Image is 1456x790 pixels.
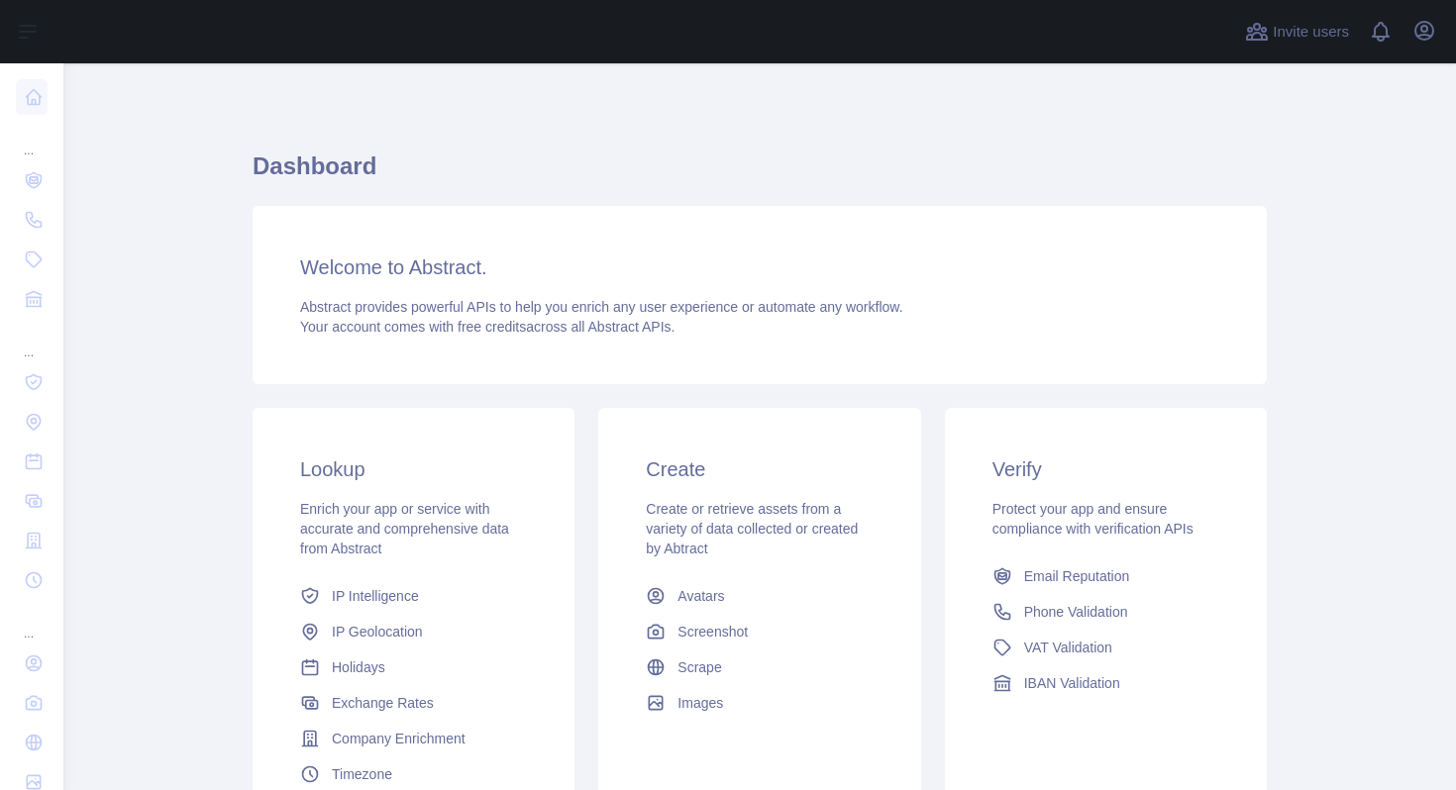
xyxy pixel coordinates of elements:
a: IP Intelligence [292,578,535,614]
span: Create or retrieve assets from a variety of data collected or created by Abtract [646,501,858,556]
a: Images [638,685,881,721]
span: IBAN Validation [1024,673,1120,693]
span: Avatars [677,586,724,606]
h3: Verify [992,455,1219,483]
a: Avatars [638,578,881,614]
a: Screenshot [638,614,881,649]
h3: Welcome to Abstract. [300,253,1219,281]
div: ... [16,321,48,360]
a: Exchange Rates [292,685,535,721]
a: IBAN Validation [985,665,1227,701]
span: Screenshot [677,622,748,642]
div: ... [16,602,48,642]
a: Holidays [292,649,535,685]
span: Company Enrichment [332,729,466,748]
a: Email Reputation [985,558,1227,594]
a: IP Geolocation [292,614,535,649]
a: Scrape [638,649,881,685]
span: Invite users [1273,21,1349,44]
span: Holidays [332,657,385,677]
span: Enrich your app or service with accurate and comprehensive data from Abstract [300,501,509,556]
span: Your account comes with across all Abstract APIs. [300,319,675,335]
span: Exchange Rates [332,693,434,713]
h3: Lookup [300,455,527,483]
span: VAT Validation [1024,638,1112,657]
a: Company Enrichment [292,721,535,756]
span: free credits [458,319,526,335]
span: Timezone [332,764,392,784]
span: IP Geolocation [332,622,423,642]
span: Scrape [677,657,721,677]
span: Phone Validation [1024,602,1128,622]
span: Images [677,693,723,713]
span: Protect your app and ensure compliance with verification APIs [992,501,1194,537]
h1: Dashboard [253,150,1267,198]
span: IP Intelligence [332,586,419,606]
span: Abstract provides powerful APIs to help you enrich any user experience or automate any workflow. [300,299,903,315]
h3: Create [646,455,873,483]
button: Invite users [1241,16,1353,48]
div: ... [16,119,48,158]
a: Phone Validation [985,594,1227,630]
span: Email Reputation [1024,566,1130,586]
a: VAT Validation [985,630,1227,665]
